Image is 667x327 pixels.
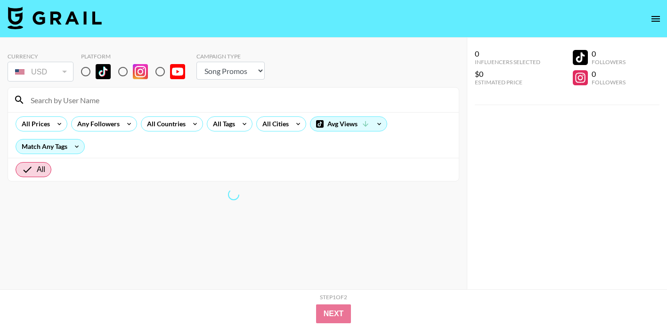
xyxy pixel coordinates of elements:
img: TikTok [96,64,111,79]
div: All Tags [207,117,237,131]
div: All Countries [141,117,187,131]
div: Campaign Type [196,53,265,60]
img: YouTube [170,64,185,79]
div: Platform [81,53,193,60]
div: Followers [592,79,626,86]
button: Next [316,304,351,323]
div: Match Any Tags [16,139,84,154]
div: Step 1 of 2 [320,294,347,301]
div: 0 [592,49,626,58]
div: $0 [475,69,540,79]
span: All [37,164,45,175]
img: Grail Talent [8,7,102,29]
div: Avg Views [310,117,387,131]
div: 0 [592,69,626,79]
div: USD [9,64,72,80]
div: Influencers Selected [475,58,540,65]
div: All Prices [16,117,52,131]
div: Currency [8,53,73,60]
div: Followers [592,58,626,65]
div: Currency is locked to USD [8,60,73,83]
div: 0 [475,49,540,58]
span: Refreshing lists, bookers, clients, countries, tags, cities, talent, talent... [226,187,241,202]
input: Search by User Name [25,92,453,107]
button: open drawer [646,9,665,28]
div: Any Followers [72,117,122,131]
div: Estimated Price [475,79,540,86]
div: All Cities [257,117,291,131]
img: Instagram [133,64,148,79]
